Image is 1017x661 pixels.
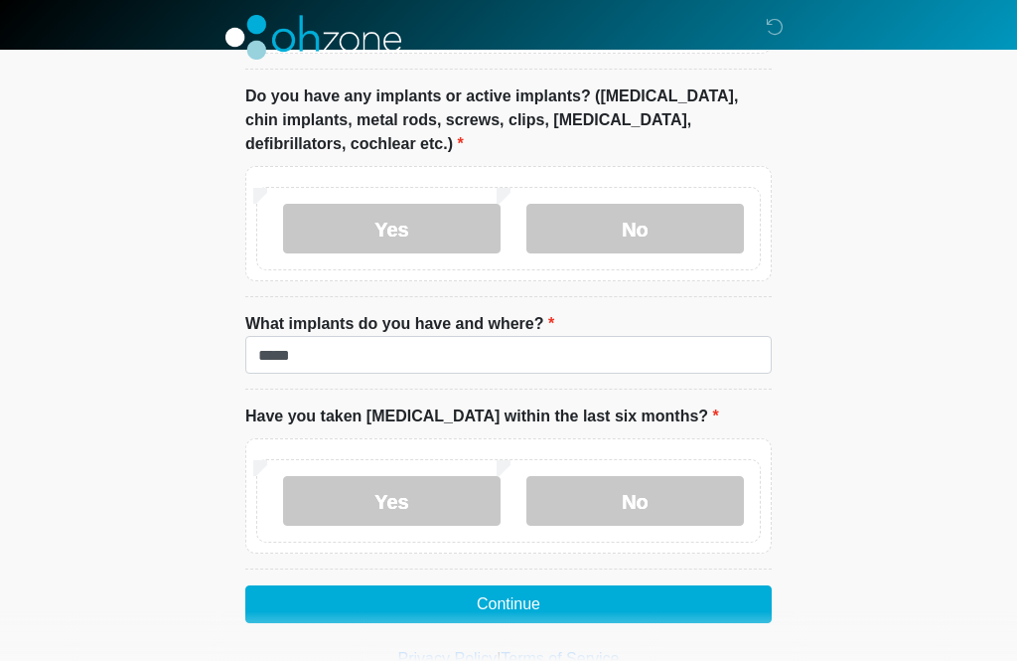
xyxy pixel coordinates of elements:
[245,312,554,336] label: What implants do you have and where?
[283,204,501,253] label: Yes
[245,405,719,428] label: Have you taken [MEDICAL_DATA] within the last six months?
[245,84,772,156] label: Do you have any implants or active implants? ([MEDICAL_DATA], chin implants, metal rods, screws, ...
[245,585,772,623] button: Continue
[526,204,744,253] label: No
[283,476,501,526] label: Yes
[526,476,744,526] label: No
[225,15,401,60] img: OhZone Clinics Logo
